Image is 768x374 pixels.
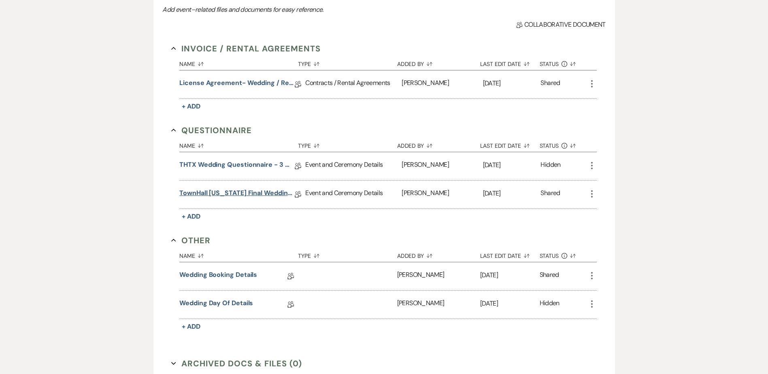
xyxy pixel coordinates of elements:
button: + Add [179,211,203,222]
div: [PERSON_NAME] [397,262,480,290]
span: + Add [182,102,200,110]
button: + Add [179,321,203,332]
span: + Add [182,322,200,331]
span: Status [540,61,559,67]
span: + Add [182,212,200,221]
button: Type [298,55,397,70]
a: Wedding Booking Details [179,270,257,283]
div: Hidden [540,298,560,311]
a: Wedding Day Of Details [179,298,253,311]
div: Event and Ceremony Details [305,152,402,180]
button: Added By [397,55,480,70]
button: Archived Docs & Files (0) [171,357,302,370]
a: TownHall [US_STATE] Final Wedding Questionnaire [179,188,295,201]
div: [PERSON_NAME] [402,181,483,208]
button: Type [298,136,397,152]
button: Name [179,246,298,262]
button: Questionnaire [171,124,252,136]
div: Shared [540,270,559,283]
a: THTX Wedding Questionnaire - 3 Months To Go [179,160,295,172]
p: [DATE] [483,78,541,89]
button: Name [179,55,298,70]
span: Status [540,253,559,259]
p: [DATE] [483,188,541,199]
div: Contracts / Rental Agreements [305,70,402,98]
button: Name [179,136,298,152]
div: Hidden [540,160,560,172]
button: Last Edit Date [480,55,540,70]
button: Status [540,55,587,70]
p: [DATE] [480,298,540,309]
button: Added By [397,136,480,152]
button: Type [298,246,397,262]
button: Last Edit Date [480,246,540,262]
button: Invoice / Rental Agreements [171,42,321,55]
div: Event and Ceremony Details [305,181,402,208]
div: Shared [540,78,560,91]
p: [DATE] [483,160,541,170]
p: Add event–related files and documents for easy reference. [162,4,446,15]
p: [DATE] [480,270,540,280]
button: Status [540,136,587,152]
span: Collaborative document [516,20,605,30]
div: [PERSON_NAME] [397,291,480,319]
button: Other [171,234,211,246]
button: Status [540,246,587,262]
button: + Add [179,101,203,112]
span: Status [540,143,559,149]
button: Added By [397,246,480,262]
button: Last Edit Date [480,136,540,152]
div: [PERSON_NAME] [402,152,483,180]
div: [PERSON_NAME] [402,70,483,98]
a: License Agreement- Wedding / Reception Only [179,78,295,91]
div: Shared [540,188,560,201]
